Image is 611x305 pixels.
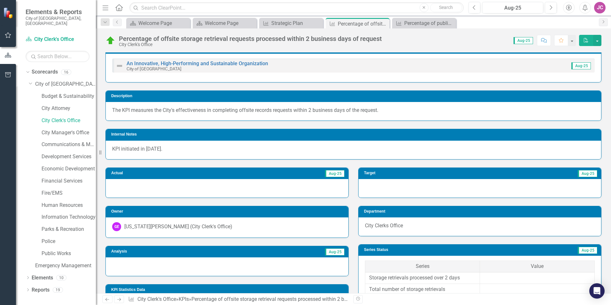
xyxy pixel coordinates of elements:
[32,68,58,76] a: Scorecards
[194,19,255,27] a: Welcome Page
[56,275,66,280] div: 10
[138,19,189,27] div: Welcome Page
[364,209,598,214] h3: Department
[325,248,344,255] span: Aug-25
[42,117,96,124] a: City Clerk's Office
[589,283,605,299] div: Open Intercom Messenger
[271,19,321,27] div: Strategic Plan
[42,226,96,233] a: Parks & Recreation
[42,165,96,173] a: Economic Development
[480,261,595,272] th: Value
[261,19,321,27] a: Strategic Plan
[53,287,63,293] div: 19
[365,261,480,272] th: Series
[61,69,71,75] div: 16
[365,284,480,295] td: Total number of storage retrievals
[111,132,598,137] h3: Internal Notes
[26,8,89,16] span: Elements & Reports
[112,222,121,231] div: GE
[571,62,591,69] span: Aug-25
[105,35,116,46] img: On Target
[578,247,597,254] span: Aug-25
[42,238,96,245] a: Police
[205,19,255,27] div: Welcome Page
[112,145,595,153] p: KPI initiated in [DATE].
[3,7,14,18] img: ClearPoint Strategy
[42,129,96,137] a: City Manager's Office
[26,16,89,26] small: City of [GEOGRAPHIC_DATA], [GEOGRAPHIC_DATA]
[430,3,462,12] button: Search
[325,170,344,177] span: Aug-25
[119,35,382,42] div: Percentage of offsite storage retrieval requests processed within 2 business days of request
[127,60,268,66] a: An Innovative, High-Performing and Sustainable Organization
[514,37,533,44] span: Aug-25
[112,107,378,113] span: The KPI measures the City's effectiveness in completing offsite records requests within 2 busines...
[128,19,189,27] a: Welcome Page
[42,105,96,112] a: City Attorney
[137,296,176,302] a: City Clerk's Office
[42,177,96,185] a: Financial Services
[35,262,96,270] a: Emergency Management
[594,2,606,13] button: JC
[111,94,598,98] h3: Description
[26,51,89,62] input: Search Below...
[364,248,492,252] h3: Series Status
[111,171,197,175] h3: Actual
[179,296,189,302] a: KPIs
[26,36,89,43] a: City Clerk's Office
[404,19,454,27] div: Percentage of public records requests assigned to departments within 1 business day of receipt
[439,5,453,10] span: Search
[124,223,232,231] div: [US_STATE][PERSON_NAME] (City Clerk's Office)
[42,153,96,160] a: Development Services
[191,296,398,302] div: Percentage of offsite storage retrieval requests processed within 2 business days of request
[42,202,96,209] a: Human Resources
[128,296,349,303] div: » »
[42,190,96,197] a: Fire/EMS
[578,170,597,177] span: Aug-25
[116,62,123,70] img: Not Defined
[42,93,96,100] a: Budget & Sustainability
[338,20,388,28] div: Percentage of offsite storage retrieval requests processed within 2 business days of request
[32,286,50,294] a: Reports
[484,4,541,12] div: Aug-25
[42,141,96,148] a: Communications & Marketing
[35,81,96,88] a: City of [GEOGRAPHIC_DATA]
[129,2,464,13] input: Search ClearPoint...
[111,209,345,214] h3: Owner
[111,249,214,254] h3: Analysis
[119,42,382,47] div: City Clerk's Office
[394,19,454,27] a: Percentage of public records requests assigned to departments within 1 business day of receipt
[365,272,480,284] td: Storage retrievals processed over 2 days
[42,214,96,221] a: Information Technology
[32,274,53,282] a: Elements
[127,66,182,71] small: City of [GEOGRAPHIC_DATA]
[42,250,96,257] a: Public Works
[364,171,449,175] h3: Target
[482,2,543,13] button: Aug-25
[111,288,345,292] h3: KPI Statistics Data
[365,223,403,229] span: City Clerks Office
